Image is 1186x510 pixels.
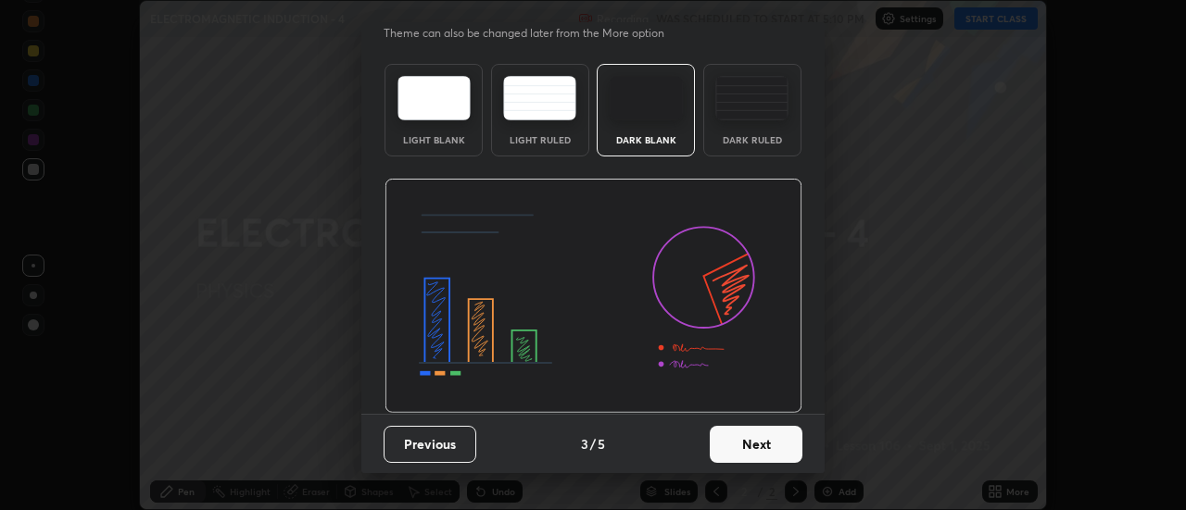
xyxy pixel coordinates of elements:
button: Previous [384,426,476,463]
h4: / [590,434,596,454]
div: Dark Ruled [715,135,789,144]
button: Next [710,426,802,463]
img: lightTheme.e5ed3b09.svg [397,76,471,120]
img: darkRuledTheme.de295e13.svg [715,76,789,120]
div: Light Ruled [503,135,577,144]
h4: 3 [581,434,588,454]
h4: 5 [598,434,605,454]
p: Theme can also be changed later from the More option [384,25,684,42]
img: darkThemeBanner.d06ce4a2.svg [385,179,802,414]
div: Light Blank [397,135,471,144]
div: Dark Blank [609,135,683,144]
img: lightRuledTheme.5fabf969.svg [503,76,576,120]
img: darkTheme.f0cc69e5.svg [610,76,683,120]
